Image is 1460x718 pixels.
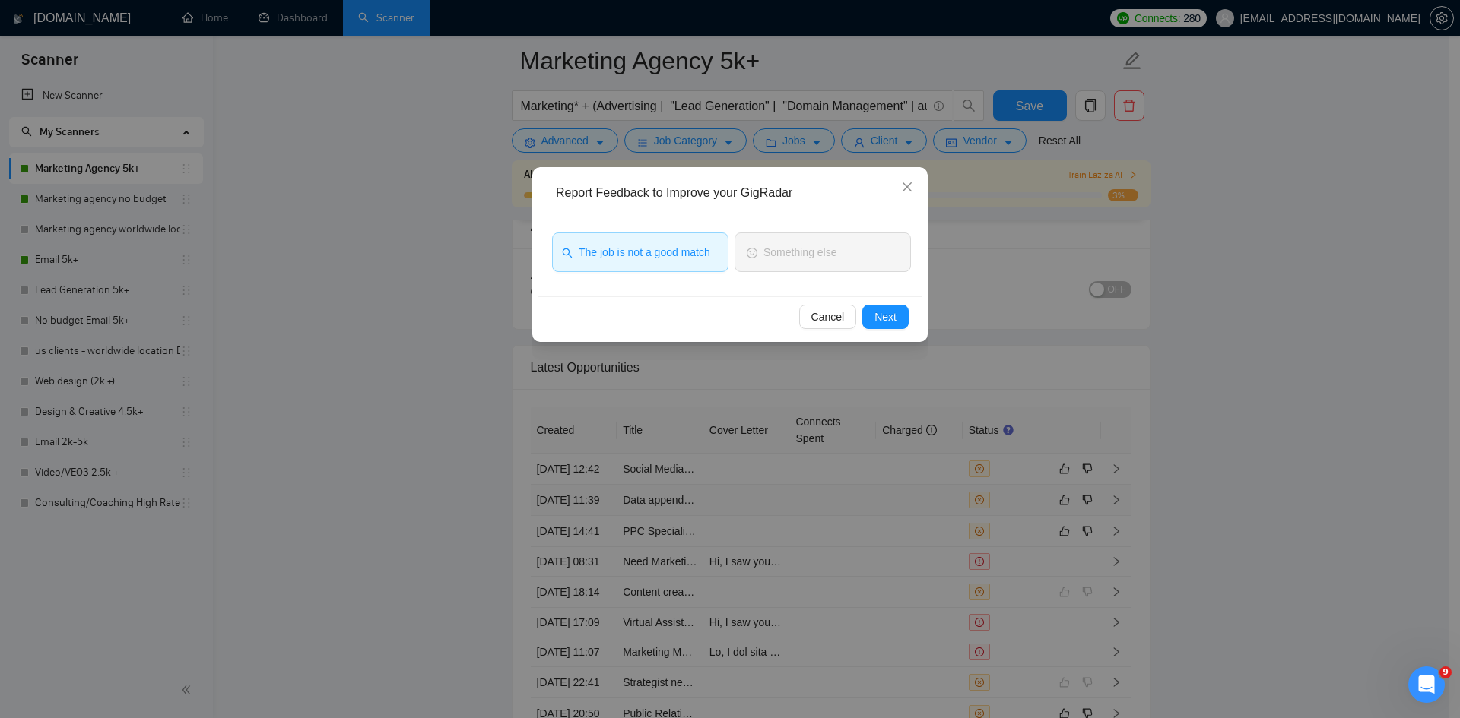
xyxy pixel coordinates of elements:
span: The job is not a good match [579,244,710,261]
span: Next [874,308,897,325]
button: Cancel [799,305,857,329]
iframe: Intercom live chat [1408,666,1445,703]
span: close [901,181,913,193]
span: Cancel [811,308,845,325]
button: Close [887,167,928,208]
button: searchThe job is not a good match [552,232,728,272]
span: 9 [1439,666,1452,678]
span: search [562,246,573,258]
button: smileSomething else [735,232,911,272]
button: Next [862,305,909,329]
div: Report Feedback to Improve your GigRadar [556,185,915,201]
